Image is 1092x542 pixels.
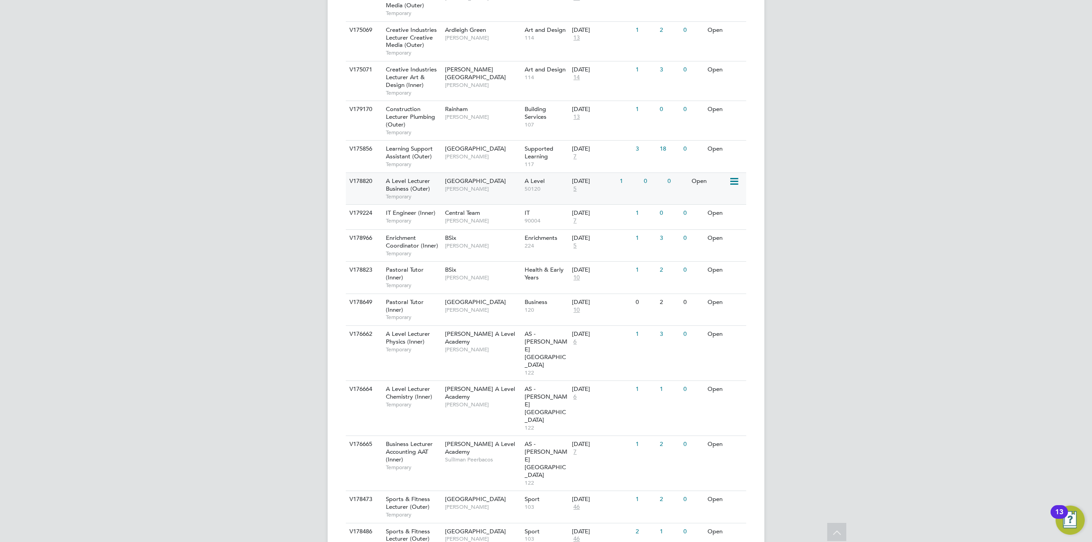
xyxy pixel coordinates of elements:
[681,326,705,343] div: 0
[633,230,657,247] div: 1
[386,105,435,128] span: Construction Lecturer Plumbing (Outer)
[525,527,540,535] span: Sport
[386,193,440,200] span: Temporary
[347,294,379,311] div: V178649
[681,436,705,453] div: 0
[525,266,564,281] span: Health & Early Years
[705,294,745,311] div: Open
[525,217,568,224] span: 90004
[386,89,440,96] span: Temporary
[386,26,437,49] span: Creative Industries Lecturer Creative Media (Outer)
[633,141,657,157] div: 3
[681,61,705,78] div: 0
[572,338,578,346] span: 6
[657,294,681,311] div: 2
[347,491,379,508] div: V178473
[445,34,520,41] span: [PERSON_NAME]
[705,381,745,398] div: Open
[445,105,468,113] span: Rainham
[347,22,379,39] div: V175069
[445,26,486,34] span: Ardleigh Green
[572,177,615,185] div: [DATE]
[572,330,631,338] div: [DATE]
[386,49,440,56] span: Temporary
[386,495,430,511] span: Sports & Fitness Lecturer (Outer)
[633,205,657,222] div: 1
[386,129,440,136] span: Temporary
[633,381,657,398] div: 1
[572,185,578,193] span: 5
[689,173,729,190] div: Open
[705,205,745,222] div: Open
[633,101,657,118] div: 1
[525,503,568,511] span: 103
[681,381,705,398] div: 0
[445,153,520,160] span: [PERSON_NAME]
[705,230,745,247] div: Open
[347,523,379,540] div: V178486
[445,527,506,535] span: [GEOGRAPHIC_DATA]
[657,491,681,508] div: 2
[386,440,433,463] span: Business Lecturer Accounting AAT (Inner)
[347,326,379,343] div: V176662
[347,381,379,398] div: V176664
[445,81,520,89] span: [PERSON_NAME]
[347,61,379,78] div: V175071
[525,479,568,486] span: 122
[445,66,506,81] span: [PERSON_NAME][GEOGRAPHIC_DATA]
[572,393,578,401] span: 6
[386,177,430,192] span: A Level Lecturer Business (Outer)
[681,141,705,157] div: 0
[525,234,557,242] span: Enrichments
[705,61,745,78] div: Open
[525,440,567,479] span: AS - [PERSON_NAME][GEOGRAPHIC_DATA]
[525,185,568,192] span: 50120
[681,230,705,247] div: 0
[572,209,631,217] div: [DATE]
[633,326,657,343] div: 1
[705,22,745,39] div: Open
[572,113,581,121] span: 13
[445,274,520,281] span: [PERSON_NAME]
[347,141,379,157] div: V175856
[525,66,566,73] span: Art and Design
[681,205,705,222] div: 0
[572,496,631,503] div: [DATE]
[525,161,568,168] span: 117
[445,401,520,408] span: [PERSON_NAME]
[1055,512,1063,524] div: 13
[633,22,657,39] div: 1
[525,105,546,121] span: Building Services
[681,491,705,508] div: 0
[386,314,440,321] span: Temporary
[347,436,379,453] div: V176665
[572,448,578,456] span: 7
[657,436,681,453] div: 2
[572,528,631,536] div: [DATE]
[657,205,681,222] div: 0
[705,491,745,508] div: Open
[572,26,631,34] div: [DATE]
[572,274,581,282] span: 10
[386,346,440,353] span: Temporary
[525,385,567,424] span: AS - [PERSON_NAME][GEOGRAPHIC_DATA]
[386,282,440,289] span: Temporary
[572,145,631,153] div: [DATE]
[445,234,456,242] span: BSix
[657,141,681,157] div: 18
[657,523,681,540] div: 1
[633,523,657,540] div: 2
[445,503,520,511] span: [PERSON_NAME]
[445,456,520,463] span: Sulliman Peerbacos
[525,424,568,431] span: 122
[445,385,515,400] span: [PERSON_NAME] A Level Academy
[386,330,430,345] span: A Level Lecturer Physics (Inner)
[705,523,745,540] div: Open
[572,234,631,242] div: [DATE]
[347,262,379,279] div: V178823
[445,440,515,456] span: [PERSON_NAME] A Level Academy
[705,326,745,343] div: Open
[445,177,506,185] span: [GEOGRAPHIC_DATA]
[525,121,568,128] span: 107
[572,66,631,74] div: [DATE]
